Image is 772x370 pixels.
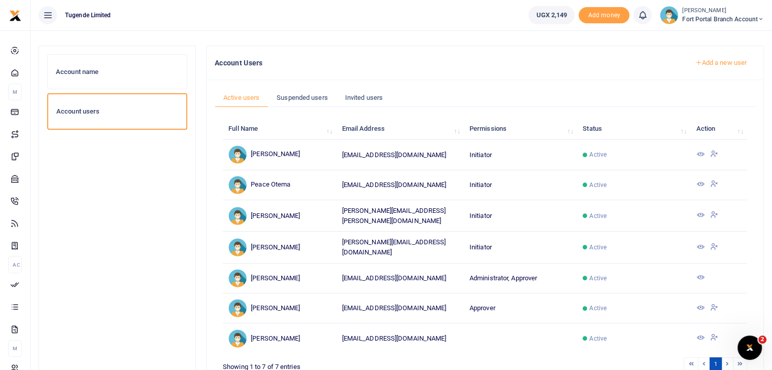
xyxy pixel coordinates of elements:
[9,11,21,19] a: logo-small logo-large logo-large
[223,118,336,140] th: Full Name: activate to sort column ascending
[464,140,577,170] td: Initiator
[710,305,718,312] a: Suspend
[336,264,463,293] td: [EMAIL_ADDRESS][DOMAIN_NAME]
[336,170,463,200] td: [EMAIL_ADDRESS][DOMAIN_NAME]
[710,212,718,219] a: Suspend
[589,211,607,220] span: Active
[710,244,718,251] a: Suspend
[589,334,607,343] span: Active
[223,200,336,232] td: [PERSON_NAME]
[589,274,607,283] span: Active
[690,118,747,140] th: Action: activate to sort column ascending
[464,293,577,323] td: Approver
[61,11,115,20] span: Tugende Limited
[56,107,178,116] h6: Account users
[696,212,704,219] a: View Details
[464,232,577,263] td: Initiator
[9,10,21,22] img: logo-small
[589,243,607,252] span: Active
[223,232,336,263] td: [PERSON_NAME]
[710,335,718,342] a: Suspend
[47,54,187,90] a: Account name
[737,336,762,360] iframe: Intercom live chat
[660,6,678,24] img: profile-user
[223,264,336,293] td: [PERSON_NAME]
[696,274,704,282] a: View Details
[336,232,463,263] td: [PERSON_NAME][EMAIL_ADDRESS][DOMAIN_NAME]
[579,11,629,18] a: Add money
[696,244,704,251] a: View Details
[464,264,577,293] td: Administrator, Approver
[577,118,690,140] th: Status: activate to sort column ascending
[589,180,607,190] span: Active
[336,293,463,323] td: [EMAIL_ADDRESS][DOMAIN_NAME]
[682,15,764,24] span: Fort Portal Branch Account
[8,84,22,100] li: M
[215,88,268,107] a: Active users
[268,88,337,107] a: Suspended users
[336,200,463,232] td: [PERSON_NAME][EMAIL_ADDRESS][PERSON_NAME][DOMAIN_NAME]
[686,54,755,71] a: Add a new user
[696,335,704,342] a: View Details
[223,170,336,200] td: Peace Otema
[8,340,22,357] li: M
[758,336,766,344] span: 2
[696,305,704,312] a: View Details
[464,200,577,232] td: Initiator
[56,68,179,76] h6: Account name
[579,7,629,24] li: Toup your wallet
[337,88,391,107] a: Invited users
[696,151,704,159] a: View Details
[215,57,678,68] h4: Account Users
[536,10,567,20] span: UGX 2,149
[223,293,336,323] td: [PERSON_NAME]
[589,304,607,313] span: Active
[223,140,336,170] td: [PERSON_NAME]
[579,7,629,24] span: Add money
[223,323,336,353] td: [PERSON_NAME]
[660,6,764,24] a: profile-user [PERSON_NAME] Fort Portal Branch Account
[47,93,187,130] a: Account users
[336,323,463,353] td: [EMAIL_ADDRESS][DOMAIN_NAME]
[464,170,577,200] td: Initiator
[589,150,607,159] span: Active
[336,140,463,170] td: [EMAIL_ADDRESS][DOMAIN_NAME]
[8,256,22,273] li: Ac
[682,7,764,15] small: [PERSON_NAME]
[336,118,463,140] th: Email Address: activate to sort column ascending
[696,181,704,189] a: View Details
[524,6,579,24] li: Wallet ballance
[528,6,575,24] a: UGX 2,149
[464,118,577,140] th: Permissions: activate to sort column ascending
[710,181,718,189] a: Suspend
[710,151,718,159] a: Suspend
